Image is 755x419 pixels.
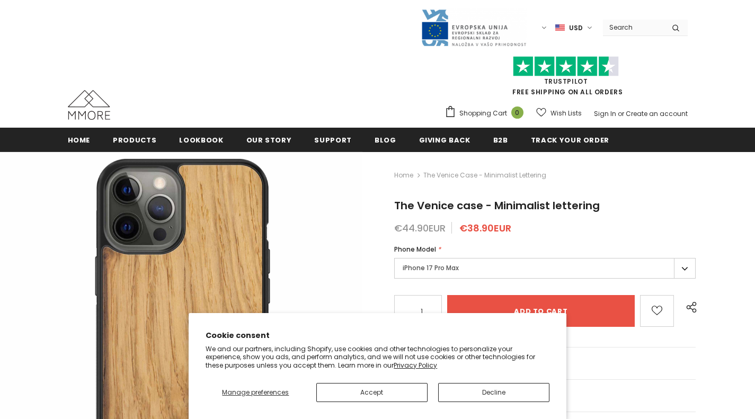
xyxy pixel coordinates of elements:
[316,383,428,402] button: Accept
[421,8,527,47] img: Javni Razpis
[544,77,588,86] a: Trustpilot
[314,135,352,145] span: support
[394,245,436,254] span: Phone Model
[555,23,565,32] img: USD
[179,135,223,145] span: Lookbook
[206,383,305,402] button: Manage preferences
[536,104,582,122] a: Wish Lists
[246,135,292,145] span: Our Story
[394,198,600,213] span: The Venice case - Minimalist lettering
[438,383,549,402] button: Decline
[603,20,664,35] input: Search Site
[493,135,508,145] span: B2B
[513,56,619,77] img: Trust Pilot Stars
[179,128,223,151] a: Lookbook
[206,345,549,370] p: We and our partners, including Shopify, use cookies and other technologies to personalize your ex...
[626,109,688,118] a: Create an account
[394,258,696,279] label: iPhone 17 Pro Max
[68,128,91,151] a: Home
[459,108,507,119] span: Shopping Cart
[375,135,396,145] span: Blog
[113,128,156,151] a: Products
[375,128,396,151] a: Blog
[423,169,546,182] span: The Venice case - Minimalist lettering
[246,128,292,151] a: Our Story
[68,135,91,145] span: Home
[222,388,289,397] span: Manage preferences
[493,128,508,151] a: B2B
[419,128,470,151] a: Giving back
[531,135,609,145] span: Track your order
[206,330,549,341] h2: Cookie consent
[394,361,437,370] a: Privacy Policy
[550,108,582,119] span: Wish Lists
[445,105,529,121] a: Shopping Cart 0
[394,169,413,182] a: Home
[459,221,511,235] span: €38.90EUR
[314,128,352,151] a: support
[447,295,635,327] input: Add to cart
[569,23,583,33] span: USD
[419,135,470,145] span: Giving back
[113,135,156,145] span: Products
[594,109,616,118] a: Sign In
[511,106,523,119] span: 0
[531,128,609,151] a: Track your order
[394,221,446,235] span: €44.90EUR
[618,109,624,118] span: or
[445,61,688,96] span: FREE SHIPPING ON ALL ORDERS
[68,90,110,120] img: MMORE Cases
[421,23,527,32] a: Javni Razpis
